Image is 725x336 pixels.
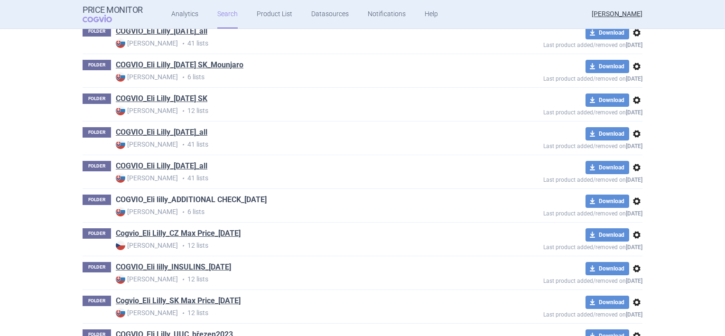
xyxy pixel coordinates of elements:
[116,26,207,38] h1: COGVIO_Eli Lilly_13.10.2023_all
[178,174,187,183] i: •
[586,127,629,140] button: Download
[116,274,474,284] p: 12 lists
[178,106,187,116] i: •
[116,72,125,82] img: SK
[178,207,187,217] i: •
[116,140,178,149] strong: [PERSON_NAME]
[83,161,111,171] p: FOLDER
[116,127,207,140] h1: COGVIO_Eli Lilly_5.10.2022_all
[116,228,241,241] h1: Cogvio_Eli Lilly_CZ Max Price_10.1.2024
[83,26,111,37] p: FOLDER
[83,195,111,205] p: FOLDER
[116,296,241,308] h1: Cogvio_Eli Lilly_SK Max Price_5.2.2024
[116,106,178,115] strong: [PERSON_NAME]
[116,262,231,274] h1: COGVIO_Eli lilly_INSULINS_06.10.2025
[586,161,629,174] button: Download
[626,311,642,318] strong: [DATE]
[626,278,642,284] strong: [DATE]
[116,26,207,37] a: COGVIO_Eli Lilly_[DATE]_all
[116,308,474,318] p: 12 lists
[116,127,207,138] a: COGVIO_Eli Lilly_[DATE]_all
[116,38,474,48] p: 41 lists
[178,39,187,48] i: •
[116,195,267,205] a: COGVIO_Eli lilly_ADDITIONAL CHECK_[DATE]
[178,73,187,82] i: •
[586,195,629,208] button: Download
[116,228,241,239] a: Cogvio_Eli Lilly_CZ Max Price_[DATE]
[474,309,642,318] p: Last product added/removed on
[586,93,629,107] button: Download
[626,177,642,183] strong: [DATE]
[586,26,629,39] button: Download
[116,173,125,183] img: SK
[83,60,111,70] p: FOLDER
[83,228,111,239] p: FOLDER
[474,242,642,251] p: Last product added/removed on
[178,275,187,284] i: •
[116,262,231,272] a: COGVIO_Eli lilly_INSULINS_[DATE]
[116,106,474,116] p: 12 lists
[83,5,143,23] a: Price MonitorCOGVIO
[116,38,125,48] img: SK
[178,241,187,251] i: •
[586,296,629,309] button: Download
[116,296,241,306] a: Cogvio_Eli Lilly_SK Max Price_[DATE]
[116,60,243,72] h1: COGVIO_Eli Lilly_18.03.2025 SK_Mounjaro
[116,274,125,284] img: SK
[116,72,474,82] p: 6 lists
[178,308,187,318] i: •
[116,195,267,207] h1: COGVIO_Eli lilly_ADDITIONAL CHECK_06.10.2025
[116,173,178,183] strong: [PERSON_NAME]
[474,275,642,284] p: Last product added/removed on
[474,174,642,183] p: Last product added/removed on
[116,308,178,317] strong: [PERSON_NAME]
[83,296,111,306] p: FOLDER
[116,140,474,149] p: 41 lists
[586,60,629,73] button: Download
[626,109,642,116] strong: [DATE]
[116,274,178,284] strong: [PERSON_NAME]
[116,173,474,183] p: 41 lists
[116,106,125,115] img: SK
[586,228,629,242] button: Download
[474,107,642,116] p: Last product added/removed on
[116,140,125,149] img: SK
[116,72,178,82] strong: [PERSON_NAME]
[116,93,207,104] a: COGVIO_Eli Lilly_[DATE] SK
[116,308,125,317] img: SK
[83,15,125,22] span: COGVIO
[116,38,178,48] strong: [PERSON_NAME]
[626,75,642,82] strong: [DATE]
[116,241,474,251] p: 12 lists
[626,143,642,149] strong: [DATE]
[116,93,207,106] h1: COGVIO_Eli Lilly_4.11.2024 SK
[116,60,243,70] a: COGVIO_Eli Lilly_[DATE] SK_Mounjaro
[474,140,642,149] p: Last product added/removed on
[474,73,642,82] p: Last product added/removed on
[178,140,187,149] i: •
[586,262,629,275] button: Download
[474,39,642,48] p: Last product added/removed on
[83,262,111,272] p: FOLDER
[83,5,143,15] strong: Price Monitor
[626,210,642,217] strong: [DATE]
[116,161,207,171] a: COGVIO_Eli Lilly_[DATE]_all
[116,207,125,216] img: SK
[116,207,178,216] strong: [PERSON_NAME]
[83,93,111,104] p: FOLDER
[116,207,474,217] p: 6 lists
[474,208,642,217] p: Last product added/removed on
[626,244,642,251] strong: [DATE]
[116,241,125,250] img: CZ
[626,42,642,48] strong: [DATE]
[83,127,111,138] p: FOLDER
[116,161,207,173] h1: COGVIO_Eli Lilly_8.3.2023_all
[116,241,178,250] strong: [PERSON_NAME]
